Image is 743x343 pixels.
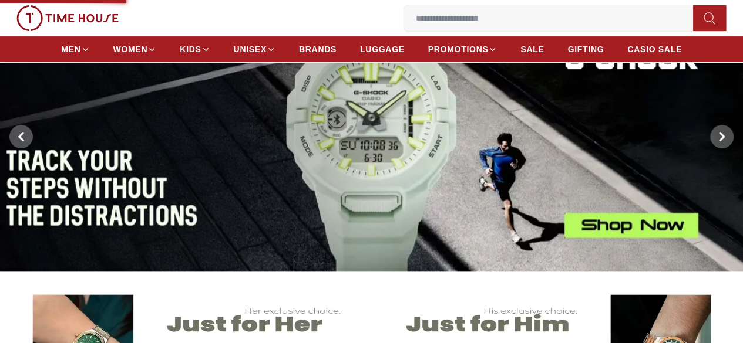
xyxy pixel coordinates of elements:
span: CASIO SALE [627,43,682,55]
a: CASIO SALE [627,39,682,60]
a: LUGGAGE [360,39,405,60]
a: UNISEX [234,39,275,60]
a: SALE [520,39,544,60]
span: UNISEX [234,43,267,55]
span: WOMEN [113,43,148,55]
span: MEN [61,43,80,55]
a: WOMEN [113,39,157,60]
span: PROMOTIONS [428,43,489,55]
span: KIDS [180,43,201,55]
span: GIFTING [567,43,604,55]
span: LUGGAGE [360,43,405,55]
a: PROMOTIONS [428,39,497,60]
a: MEN [61,39,89,60]
a: KIDS [180,39,210,60]
a: BRANDS [299,39,337,60]
span: BRANDS [299,43,337,55]
img: ... [16,5,119,31]
span: SALE [520,43,544,55]
a: GIFTING [567,39,604,60]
